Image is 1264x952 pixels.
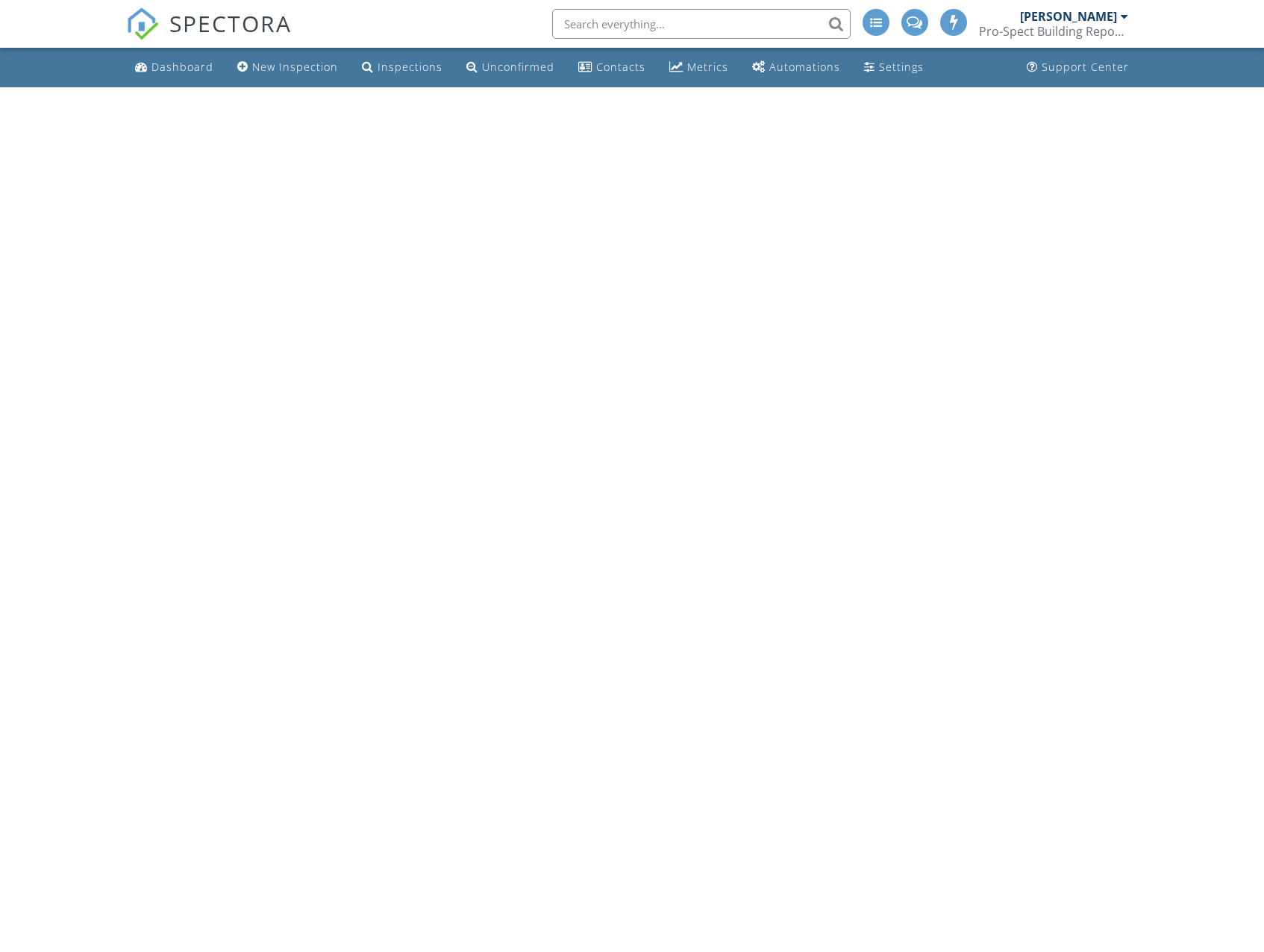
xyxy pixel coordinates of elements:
[1020,9,1117,24] div: [PERSON_NAME]
[126,20,292,51] a: SPECTORA
[129,54,219,81] a: Dashboard
[126,7,159,40] img: The Best Home Inspection Software - Spectora
[552,9,851,39] input: Search everything...
[482,60,554,74] div: Unconfirmed
[979,24,1128,39] div: Pro-Spect Building Reports Ltd
[151,60,213,74] div: Dashboard
[356,54,448,81] a: Inspections
[231,54,344,81] a: New Inspection
[879,60,924,74] div: Settings
[687,60,728,74] div: Metrics
[858,54,930,81] a: Settings
[252,60,338,74] div: New Inspection
[1021,54,1135,81] a: Support Center
[572,54,651,81] a: Contacts
[746,54,846,81] a: Automations (Advanced)
[596,60,645,74] div: Contacts
[460,54,560,81] a: Unconfirmed
[378,60,442,74] div: Inspections
[169,7,292,39] span: SPECTORA
[663,54,734,81] a: Metrics
[1042,60,1129,74] div: Support Center
[769,60,840,74] div: Automations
